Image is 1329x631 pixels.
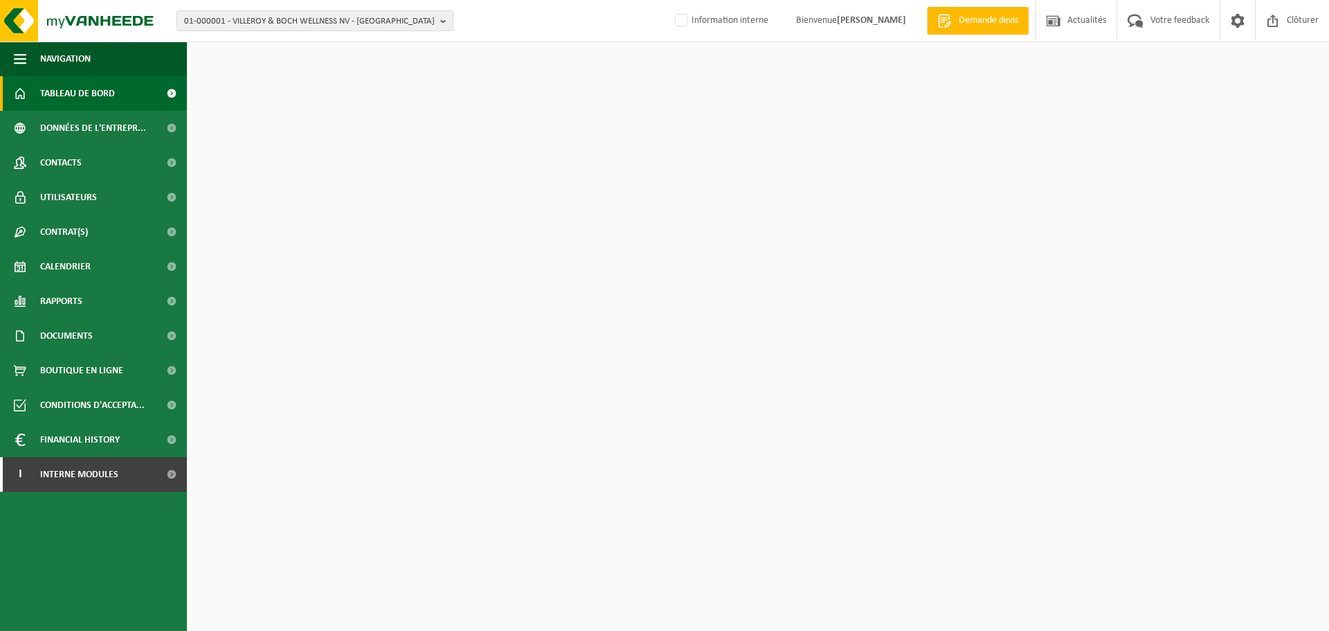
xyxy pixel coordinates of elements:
[40,42,91,76] span: Navigation
[927,7,1029,35] a: Demande devis
[184,11,435,32] span: 01-000001 - VILLEROY & BOCH WELLNESS NV - [GEOGRAPHIC_DATA]
[40,215,88,249] span: Contrat(s)
[40,111,146,145] span: Données de l'entrepr...
[40,319,93,353] span: Documents
[40,284,82,319] span: Rapports
[672,10,768,31] label: Information interne
[177,10,453,31] button: 01-000001 - VILLEROY & BOCH WELLNESS NV - [GEOGRAPHIC_DATA]
[40,145,82,180] span: Contacts
[40,388,145,423] span: Conditions d'accepta...
[14,457,26,492] span: I
[40,423,120,457] span: Financial History
[40,76,115,111] span: Tableau de bord
[40,353,123,388] span: Boutique en ligne
[837,15,906,26] strong: [PERSON_NAME]
[40,180,97,215] span: Utilisateurs
[40,249,91,284] span: Calendrier
[40,457,118,492] span: Interne modules
[955,14,1022,28] span: Demande devis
